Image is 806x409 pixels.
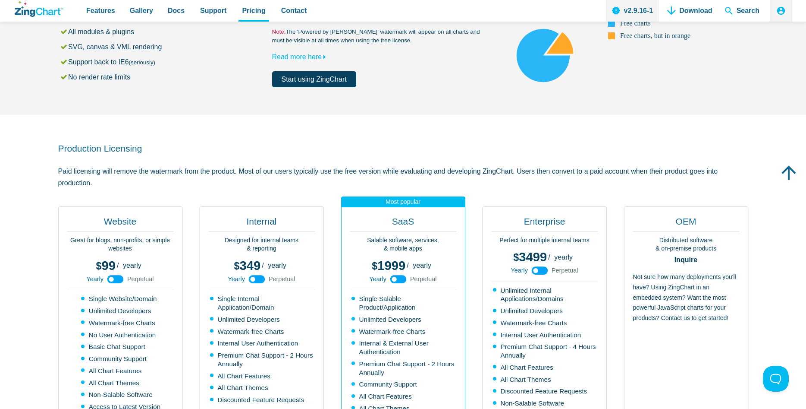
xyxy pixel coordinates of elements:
[351,339,456,356] li: Internal & External User Authentication
[492,236,598,245] p: Perfect for multiple internal teams
[269,276,295,282] span: Perpetual
[210,315,315,324] li: Unlimited Developers
[86,5,115,16] span: Features
[210,327,315,336] li: Watermark-free Charts
[272,53,330,60] a: Read more here
[268,262,286,269] span: yearly
[369,276,386,282] span: Yearly
[492,216,598,232] h2: Enterprise
[67,236,173,253] p: Great for blogs, non-profits, or simple websites
[168,5,185,16] span: Docs
[210,384,315,392] li: All Chart Themes
[81,379,160,387] li: All Chart Themes
[511,267,527,273] span: Yearly
[210,339,315,348] li: Internal User Authentication
[493,331,598,339] li: Internal User Authentication
[81,342,160,351] li: Basic Chat Support
[60,41,272,53] li: SVG, canvas & VML rendering
[234,259,260,273] span: 349
[493,307,598,315] li: Unlimited Developers
[350,236,456,253] p: Salable software, services, & mobile apps
[372,259,405,273] span: 1999
[493,286,598,304] li: Unlimited Internal Applications/Domains
[81,319,160,327] li: Watermark-free Charts
[554,254,573,261] span: yearly
[351,392,456,401] li: All Chart Features
[633,216,739,232] h2: OEM
[209,216,315,232] h2: Internal
[15,1,63,17] a: ZingChart Logo. Click to return to the homepage
[81,307,160,315] li: Unlimited Developers
[242,5,265,16] span: Pricing
[262,262,263,269] span: /
[209,236,315,253] p: Designed for internal teams & reporting
[413,262,431,269] span: yearly
[81,367,160,375] li: All Chart Features
[351,380,456,389] li: Community Support
[272,29,286,35] span: Note:
[67,216,173,232] h2: Website
[60,56,272,68] li: Support back to IE6
[351,360,456,377] li: Premium Chat Support - 2 Hours Annually
[58,165,748,189] p: Paid licensing will remove the watermark from the product. Most of our users typically use the fr...
[81,390,160,399] li: Non-Salable Software
[763,366,789,392] iframe: Toggle Customer Support
[60,26,272,38] li: All modules & plugins
[351,295,456,312] li: Single Salable Product/Application
[493,342,598,360] li: Premium Chat Support - 4 Hours Annually
[272,71,356,87] a: Start using ZingChart
[633,257,739,263] strong: Inquire
[407,262,408,269] span: /
[228,276,245,282] span: Yearly
[493,363,598,372] li: All Chart Features
[117,262,119,269] span: /
[81,355,160,363] li: Community Support
[281,5,307,16] span: Contact
[552,267,578,273] span: Perpetual
[86,276,103,282] span: Yearly
[58,143,748,154] h2: Production Licensing
[130,5,153,16] span: Gallery
[200,5,226,16] span: Support
[210,351,315,368] li: Premium Chat Support - 2 Hours Annually
[272,28,486,45] small: The 'Powered by [PERSON_NAME]' watermark will appear on all charts and must be visible at all tim...
[81,331,160,339] li: No User Authentication
[210,396,315,404] li: Discounted Feature Requests
[493,387,598,396] li: Discounted Feature Requests
[96,259,116,273] span: 99
[633,236,739,253] p: Distributed software & on-premise products
[493,399,598,408] li: Non-Salable Software
[548,254,550,261] span: /
[127,276,154,282] span: Perpetual
[60,71,272,83] li: No render rate limits
[493,319,598,327] li: Watermark-free Charts
[129,59,155,66] small: (seriously)
[351,315,456,324] li: Unlimited Developers
[350,216,456,232] h2: SaaS
[493,375,598,384] li: All Chart Themes
[210,295,315,312] li: Single Internal Application/Domain
[351,327,456,336] li: Watermark-free Charts
[210,372,315,380] li: All Chart Features
[81,295,160,303] li: Single Website/Domain
[513,250,547,264] span: 3499
[123,262,141,269] span: yearly
[410,276,437,282] span: Perpetual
